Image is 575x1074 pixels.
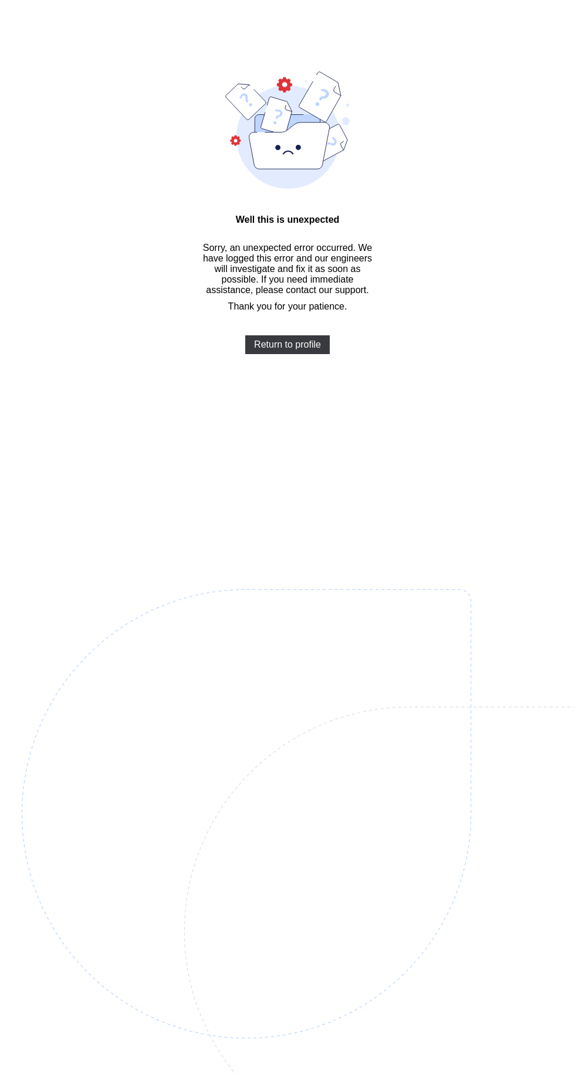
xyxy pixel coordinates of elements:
span: Well this is unexpected [201,215,374,225]
span: Thank you for your patience. [228,301,347,311]
img: error-bound.9d27ae2af7d8ffd69f21ced9f822e0fd.svg [225,72,350,189]
span: Sorry, an unexpected error occurred. We have logged this error and our engineers will investigate... [201,243,374,295]
span: Return to profile [254,339,321,350]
